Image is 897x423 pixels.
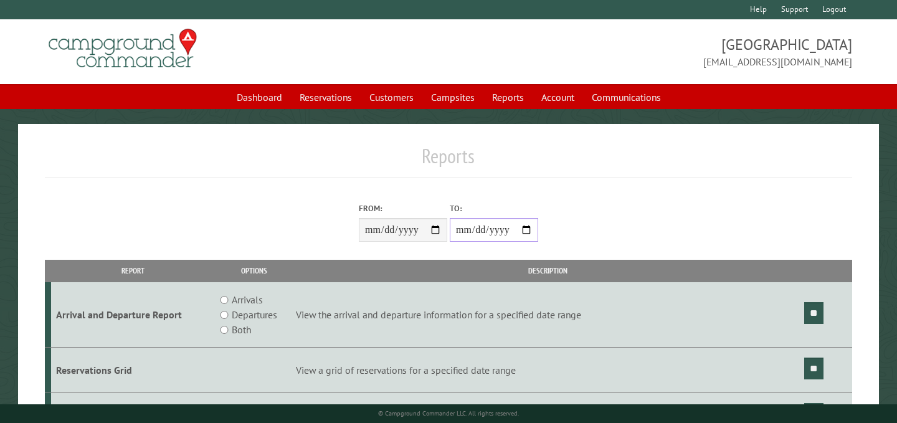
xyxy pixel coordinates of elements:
th: Report [51,260,214,282]
th: Description [294,260,802,282]
td: View a grid of reservations for a specified date range [294,348,802,393]
label: From: [359,202,447,214]
td: Arrival and Departure Report [51,282,214,348]
a: Reports [485,85,531,109]
a: Reservations [292,85,359,109]
span: [GEOGRAPHIC_DATA] [EMAIL_ADDRESS][DOMAIN_NAME] [448,34,852,69]
label: Both [232,322,251,337]
label: Departures [232,307,277,322]
a: Campsites [424,85,482,109]
h1: Reports [45,144,852,178]
label: To: [450,202,538,214]
img: Campground Commander [45,24,201,73]
label: Arrivals [232,292,263,307]
th: Options [214,260,293,282]
a: Customers [362,85,421,109]
a: Dashboard [229,85,290,109]
td: View the arrival and departure information for a specified date range [294,282,802,348]
a: Account [534,85,582,109]
small: © Campground Commander LLC. All rights reserved. [378,409,519,417]
a: Communications [584,85,668,109]
td: Reservations Grid [51,348,214,393]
